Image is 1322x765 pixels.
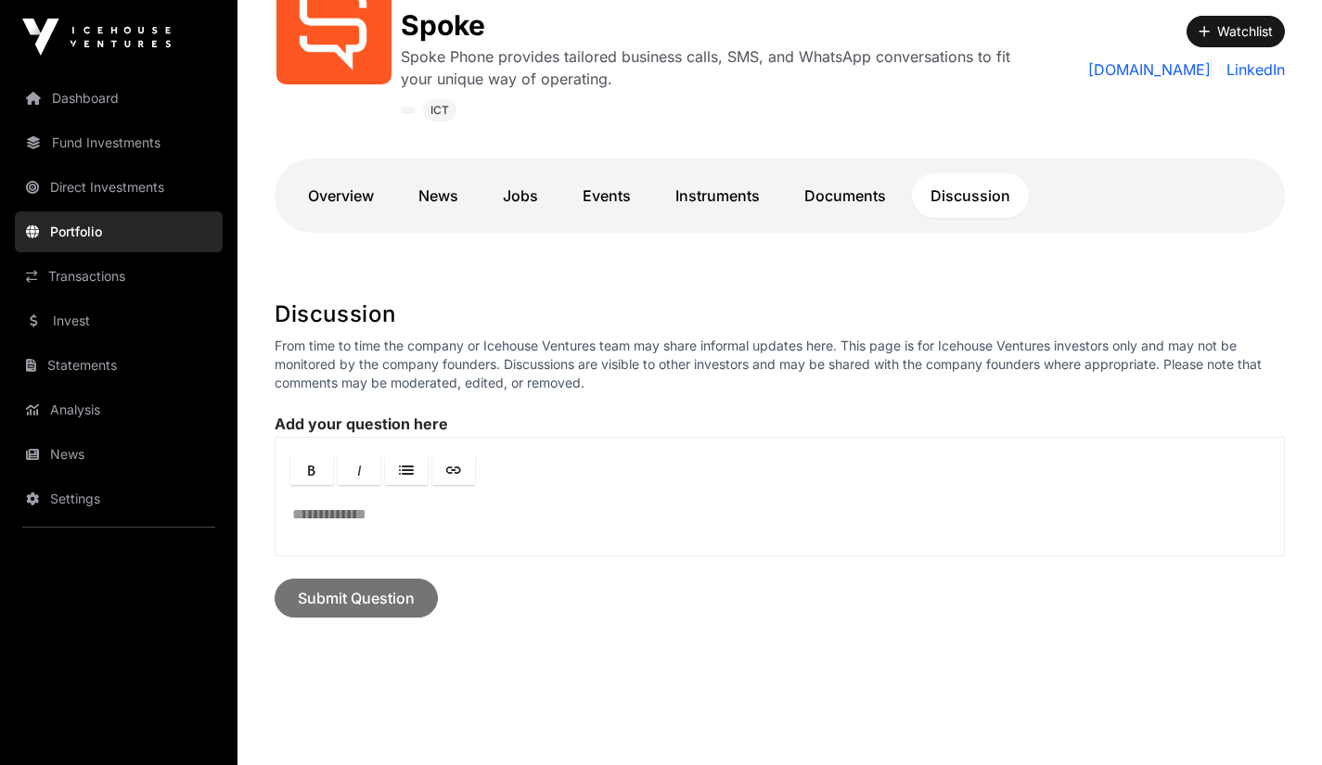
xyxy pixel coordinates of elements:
[289,173,1270,218] nav: Tabs
[401,8,1033,42] h1: Spoke
[786,173,905,218] a: Documents
[1088,58,1212,81] a: [DOMAIN_NAME]
[22,19,171,56] img: Icehouse Ventures Logo
[290,454,333,485] a: Bold
[15,345,223,386] a: Statements
[275,337,1285,392] p: From time to time the company or Icehouse Ventures team may share informal updates here. This pag...
[400,173,477,218] a: News
[401,45,1033,90] p: Spoke Phone provides tailored business calls, SMS, and WhatsApp conversations to fit your unique ...
[912,173,1029,218] a: Discussion
[15,389,223,430] a: Analysis
[15,434,223,475] a: News
[15,478,223,519] a: Settings
[275,414,1285,433] label: Add your question here
[289,173,392,218] a: Overview
[1187,16,1285,47] button: Watchlist
[15,167,223,208] a: Direct Investments
[15,211,223,252] a: Portfolio
[1219,58,1285,81] a: LinkedIn
[564,173,649,218] a: Events
[430,103,449,118] span: ICT
[15,78,223,119] a: Dashboard
[15,300,223,341] a: Invest
[338,454,380,485] a: Italic
[385,454,428,485] a: Lists
[275,300,1285,329] h1: Discussion
[432,454,475,485] a: Link
[484,173,557,218] a: Jobs
[15,256,223,297] a: Transactions
[1229,676,1322,765] iframe: Chat Widget
[15,122,223,163] a: Fund Investments
[657,173,778,218] a: Instruments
